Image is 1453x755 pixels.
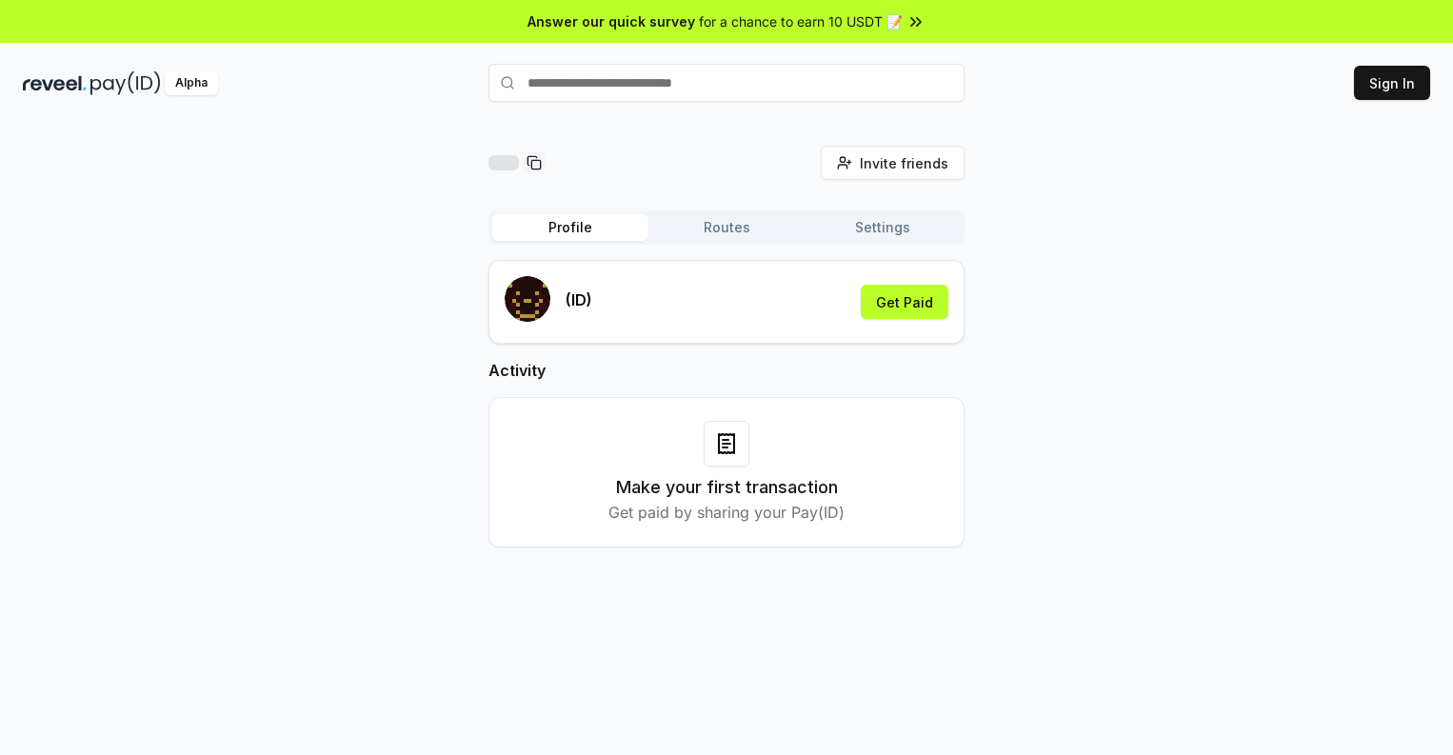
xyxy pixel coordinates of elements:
img: pay_id [90,71,161,95]
button: Settings [805,214,961,241]
button: Sign In [1354,66,1430,100]
span: Answer our quick survey [527,11,695,31]
h3: Make your first transaction [616,474,838,501]
p: Get paid by sharing your Pay(ID) [608,501,845,524]
button: Get Paid [861,285,948,319]
img: reveel_dark [23,71,87,95]
h2: Activity [488,359,965,382]
button: Invite friends [821,146,965,180]
p: (ID) [566,288,592,311]
span: Invite friends [860,153,948,173]
span: for a chance to earn 10 USDT 📝 [699,11,903,31]
button: Profile [492,214,648,241]
div: Alpha [165,71,218,95]
button: Routes [648,214,805,241]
